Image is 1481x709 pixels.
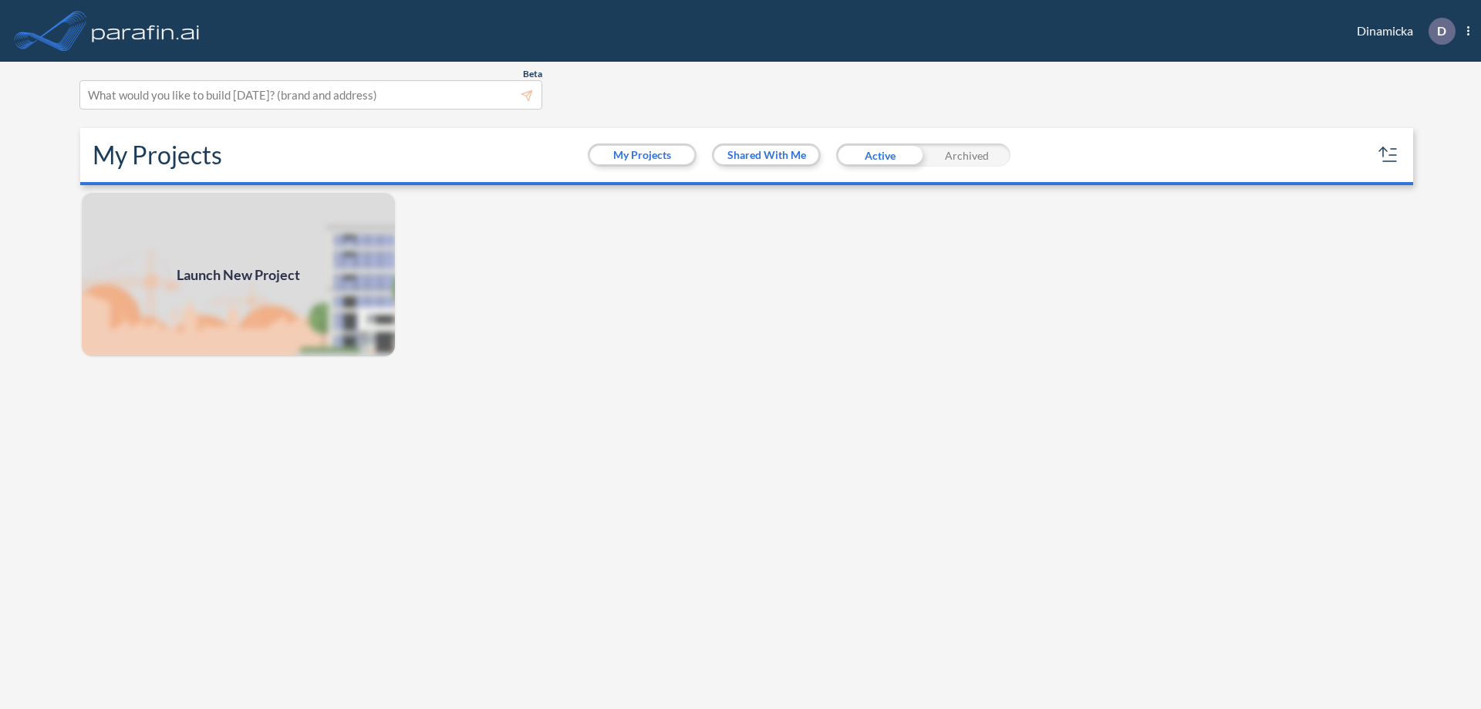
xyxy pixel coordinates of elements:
[1334,18,1469,45] div: Dinamicka
[80,191,396,358] a: Launch New Project
[923,143,1010,167] div: Archived
[836,143,923,167] div: Active
[177,265,300,285] span: Launch New Project
[1376,143,1401,167] button: sort
[80,191,396,358] img: add
[93,140,222,170] h2: My Projects
[523,68,542,80] span: Beta
[1437,24,1446,38] p: D
[89,15,203,46] img: logo
[590,146,694,164] button: My Projects
[714,146,818,164] button: Shared With Me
